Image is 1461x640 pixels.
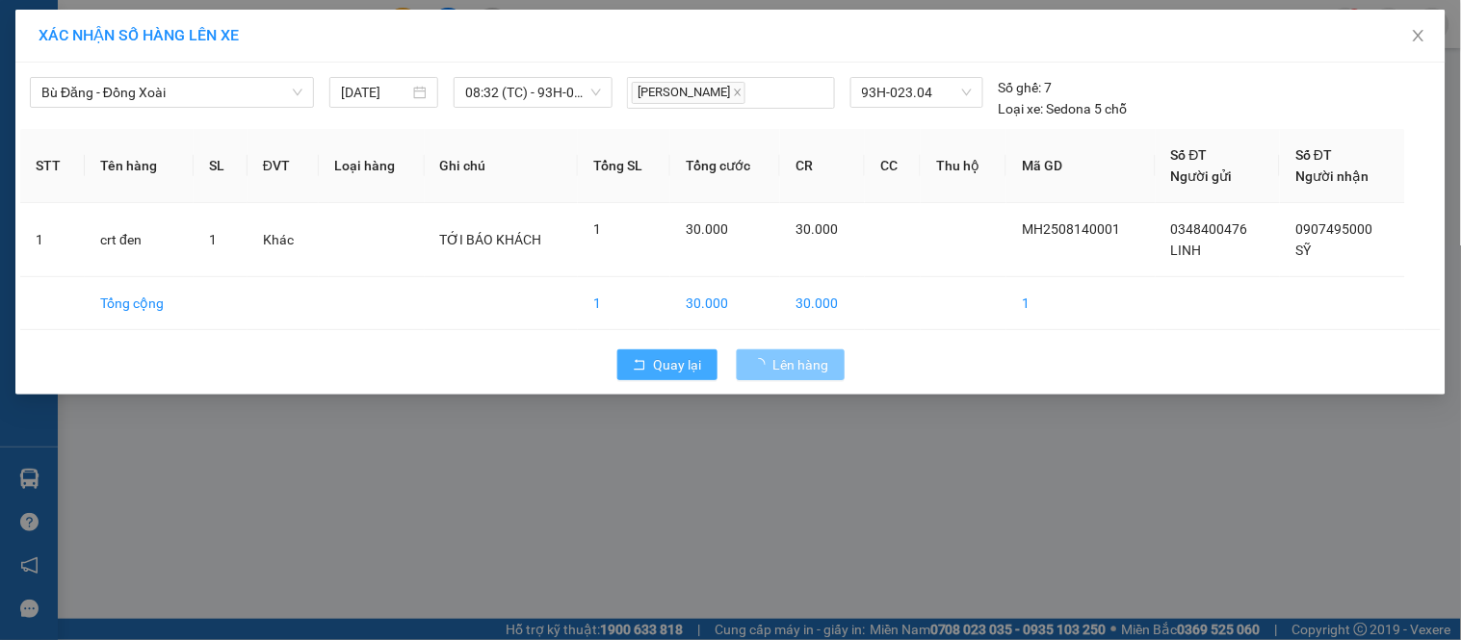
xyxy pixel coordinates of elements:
span: Bù Đăng - Đồng Xoài [41,78,302,107]
div: LINH [16,63,170,86]
span: [PERSON_NAME] [632,82,745,104]
span: rollback [633,358,646,373]
th: SL [194,129,247,203]
span: Số ĐT [1295,147,1332,163]
th: Tổng cước [670,129,780,203]
th: CC [865,129,921,203]
td: 1 [1006,277,1156,330]
span: SỸ [1295,243,1311,258]
span: Quay lại [654,354,702,375]
div: VP [PERSON_NAME] [16,16,170,63]
span: 93H-023.04 [862,78,972,107]
input: 14/08/2025 [341,82,409,103]
span: TỚI BÁO KHÁCH [440,232,542,247]
span: MH2508140001 [1022,221,1120,237]
span: Số ghế: [999,77,1042,98]
span: 30.000 [686,221,728,237]
span: Số ĐT [1171,147,1208,163]
td: 30.000 [670,277,780,330]
td: Tổng cộng [85,277,194,330]
span: Nhận: [184,18,230,38]
span: loading [752,358,773,371]
th: STT [20,129,85,203]
button: Lên hàng [737,349,845,380]
td: 1 [20,203,85,277]
td: Khác [248,203,319,277]
span: Lên hàng [773,354,829,375]
th: CR [780,129,865,203]
td: crt đen [85,203,194,277]
span: Loại xe: [999,98,1044,119]
th: Tổng SL [578,129,670,203]
span: 0907495000 [1295,221,1372,237]
span: 08:32 (TC) - 93H-023.04 [465,78,601,107]
th: Thu hộ [921,129,1006,203]
span: close [1411,28,1426,43]
span: XÁC NHẬN SỐ HÀNG LÊN XE [39,26,239,44]
th: Tên hàng [85,129,194,203]
div: 7 [999,77,1053,98]
span: Gửi: [16,18,46,38]
span: 30.000 [796,221,838,237]
th: ĐVT [248,129,319,203]
button: rollbackQuay lại [617,349,717,380]
td: 30.000 [780,277,865,330]
div: VP QL13 [184,16,315,39]
span: LINH [1171,243,1202,258]
span: 1 [593,221,601,237]
td: 1 [578,277,670,330]
span: CR : [14,126,44,146]
th: Ghi chú [425,129,579,203]
span: 0348400476 [1171,221,1248,237]
th: Loại hàng [319,129,425,203]
button: Close [1392,10,1446,64]
span: 1 [209,232,217,247]
div: 30.000 [14,124,173,147]
span: Người nhận [1295,168,1369,184]
div: Sedona 5 chỗ [999,98,1128,119]
span: close [733,88,743,97]
th: Mã GD [1006,129,1156,203]
div: SỸ [184,39,315,63]
span: Người gửi [1171,168,1233,184]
